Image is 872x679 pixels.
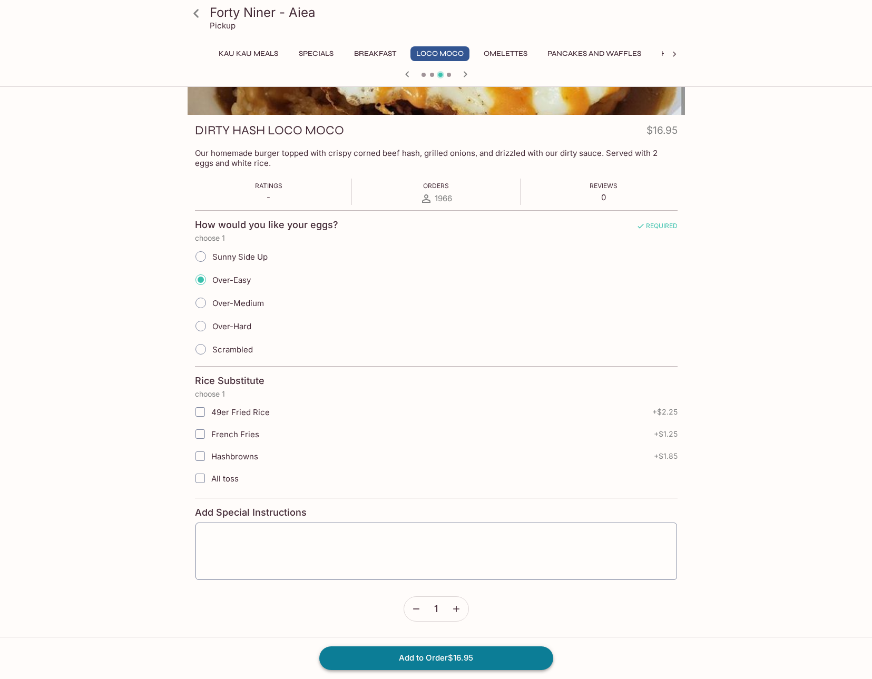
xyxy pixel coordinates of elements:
span: REQUIRED [636,222,678,234]
h4: Add Special Instructions [195,507,678,518]
button: Kau Kau Meals [213,46,284,61]
span: + $1.25 [654,430,678,438]
h4: Rice Substitute [195,375,264,387]
button: Loco Moco [410,46,469,61]
button: Specials [292,46,340,61]
span: Orders [423,182,449,190]
h3: Forty Niner - Aiea [210,4,681,21]
p: choose 1 [195,234,678,242]
button: Add to Order$16.95 [319,646,553,670]
button: Breakfast [348,46,402,61]
span: Over-Hard [212,321,251,331]
span: Over-Easy [212,275,251,285]
span: French Fries [211,429,259,439]
button: Omelettes [478,46,533,61]
span: 49er Fried Rice [211,407,270,417]
h4: $16.95 [646,122,678,143]
span: 1 [434,603,438,615]
span: Hashbrowns [211,451,258,461]
span: Sunny Side Up [212,252,268,262]
span: Ratings [255,182,282,190]
span: Reviews [590,182,618,190]
p: Pickup [210,21,236,31]
button: Pancakes and Waffles [542,46,647,61]
span: All toss [211,474,239,484]
h4: How would you like your eggs? [195,219,338,231]
h3: DIRTY HASH LOCO MOCO [195,122,344,139]
button: Hawaiian Style French Toast [655,46,786,61]
p: Our homemade burger topped with crispy corned beef hash, grilled onions, and drizzled with our di... [195,148,678,168]
span: Scrambled [212,345,253,355]
span: + $2.25 [652,408,678,416]
p: - [255,192,282,202]
span: 1966 [435,193,452,203]
p: choose 1 [195,390,678,398]
span: Over-Medium [212,298,264,308]
span: + $1.85 [654,452,678,460]
p: 0 [590,192,618,202]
